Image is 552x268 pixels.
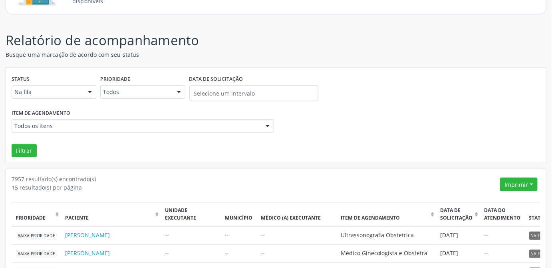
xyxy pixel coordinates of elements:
[16,232,57,240] span: Baixa Prioridade
[529,250,548,258] span: Na fila
[165,207,216,222] div: Unidade executante
[6,30,384,50] p: Relatório de acompanhamento
[12,73,30,86] label: Status
[500,178,538,191] button: Imprimir
[12,183,497,192] div: 15 resultado(s) por página
[12,175,497,183] div: 7957 resultado(s) encontrado(s)
[480,226,525,245] td: --
[480,244,525,262] td: --
[14,122,258,130] span: Todos os itens
[336,226,436,245] td: Ultrassonografia Obstetrica
[100,73,130,86] label: Prioridade
[6,50,384,59] p: Busque uma marcação de acordo com seu status
[256,226,336,245] td: --
[16,214,54,222] div: Prioridade
[341,214,429,222] div: Item de agendamento
[14,88,80,96] span: Na fila
[436,244,480,262] td: [DATE]
[189,85,319,101] input: Selecione um intervalo
[220,244,256,262] td: --
[16,250,57,258] span: Baixa Prioridade
[256,244,336,262] td: --
[12,144,37,158] button: Filtrar
[261,214,332,222] div: Médico (a) executante
[103,88,169,96] span: Todos
[161,244,220,262] td: --
[529,232,548,240] span: Na fila
[225,214,252,222] div: Município
[189,73,243,86] label: Data de Solicitação
[65,249,110,257] a: [PERSON_NAME]
[441,207,473,222] div: Data de solicitação
[529,214,547,222] div: Status
[336,244,436,262] td: Médico Ginecologista e Obstetra
[220,226,256,245] td: --
[161,226,220,245] td: --
[436,226,480,245] td: [DATE]
[65,214,153,222] div: Paciente
[484,207,521,222] div: Data do atendimento
[12,107,70,119] label: Item de agendamento
[65,231,110,239] a: [PERSON_NAME]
